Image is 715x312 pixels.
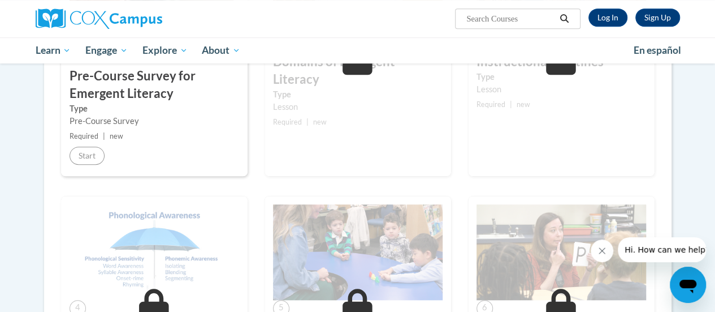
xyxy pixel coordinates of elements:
label: Type [70,102,239,115]
span: | [510,100,512,109]
span: Required [273,118,302,126]
img: Course Image [70,204,239,300]
span: Required [476,100,505,109]
iframe: Message from company [618,237,706,262]
div: Lesson [476,83,646,96]
label: Type [476,71,646,83]
img: Course Image [476,204,646,300]
div: Pre-Course Survey [70,115,239,127]
div: Main menu [27,37,688,63]
a: Log In [588,8,627,27]
h3: Domains of Emergent Literacy [273,53,443,88]
a: Explore [135,37,195,63]
label: Type [273,88,443,101]
span: Learn [35,44,71,57]
span: | [103,132,105,140]
span: About [202,44,240,57]
img: Cox Campus [36,8,162,29]
input: Search Courses [465,12,556,25]
a: Engage [78,37,135,63]
span: Hi. How can we help? [7,8,92,17]
div: Lesson [273,101,443,113]
a: Learn [28,37,79,63]
button: Search [556,12,573,25]
iframe: Button to launch messaging window [670,267,706,303]
a: Register [635,8,680,27]
a: About [194,37,248,63]
span: new [517,100,530,109]
span: Required [70,132,98,140]
span: new [313,118,327,126]
span: Explore [142,44,188,57]
button: Start [70,147,105,165]
span: En español [634,44,681,56]
iframe: Close message [591,240,613,262]
img: Course Image [273,204,443,300]
a: En español [626,39,688,62]
span: Engage [85,44,128,57]
h3: Pre-Course Survey for Emergent Literacy [70,67,239,102]
span: new [110,132,123,140]
span: | [306,118,309,126]
a: Cox Campus [36,8,239,29]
